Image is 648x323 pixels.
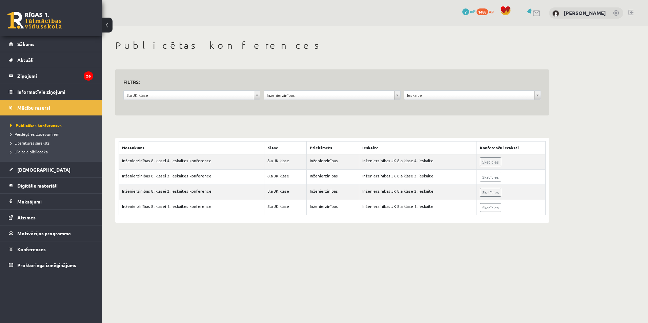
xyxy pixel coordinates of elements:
[10,131,59,137] span: Pieslēgties Uzdevumiem
[10,149,48,154] span: Digitālā bibliotēka
[307,185,359,200] td: Inženierzinības
[17,68,93,84] legend: Ziņojumi
[264,170,307,185] td: 8.a JK klase
[307,200,359,215] td: Inženierzinības
[10,123,62,128] span: Publicētas konferences
[462,8,475,14] a: 7 mP
[489,8,493,14] span: xp
[10,140,95,146] a: Literatūras saraksts
[17,214,36,220] span: Atzīmes
[359,142,477,154] th: Ieskaite
[9,162,93,177] a: [DEMOGRAPHIC_DATA]
[119,185,264,200] td: Inženierzinības 8. klasei 2. ieskaites konference
[10,140,49,146] span: Literatūras saraksts
[17,230,71,236] span: Motivācijas programma
[10,131,95,137] a: Pieslēgties Uzdevumiem
[17,246,46,252] span: Konferences
[264,142,307,154] th: Klase
[9,84,93,100] a: Informatīvie ziņojumi
[126,91,251,100] span: 8.a JK klase
[9,68,93,84] a: Ziņojumi26
[477,8,497,14] a: 1488 xp
[17,105,50,111] span: Mācību resursi
[119,154,264,170] td: Inženierzinības 8. klasei 4. ieskaites konference
[480,188,501,197] a: Skatīties
[359,154,477,170] td: Inženierzinības JK 8.a klase 4. ieskaite
[307,170,359,185] td: Inženierzinības
[17,262,76,268] span: Proktoringa izmēģinājums
[264,200,307,215] td: 8.a JK klase
[9,241,93,257] a: Konferences
[119,200,264,215] td: Inženierzinības 8. klasei 1. ieskaites konference
[123,78,533,87] h3: Filtrs:
[115,40,549,51] h1: Publicētas konferences
[9,100,93,115] a: Mācību resursi
[10,149,95,155] a: Digitālā bibliotēka
[9,194,93,209] a: Maksājumi
[17,84,93,100] legend: Informatīvie ziņojumi
[359,200,477,215] td: Inženierzinības JK 8.a klase 1. ieskaite
[480,173,501,181] a: Skatīties
[477,142,545,154] th: Konferenču ieraksti
[480,157,501,166] a: Skatīties
[264,91,400,100] a: Inženierzinības
[84,71,93,81] i: 26
[404,91,541,100] a: Ieskaite
[124,91,260,100] a: 8.a JK klase
[9,178,93,193] a: Digitālie materiāli
[359,170,477,185] td: Inženierzinības JK 8.a klase 3. ieskaite
[9,257,93,273] a: Proktoringa izmēģinājums
[7,12,62,29] a: Rīgas 1. Tālmācības vidusskola
[307,142,359,154] th: Priekšmets
[9,36,93,52] a: Sākums
[552,10,559,17] img: Marta Grāve
[477,8,488,15] span: 1488
[407,91,532,100] span: Ieskaite
[119,142,264,154] th: Nosaukums
[119,170,264,185] td: Inženierzinības 8. klasei 3. ieskaites konference
[17,41,35,47] span: Sākums
[9,225,93,241] a: Motivācijas programma
[359,185,477,200] td: Inženierzinības JK 8.a klase 2. ieskaite
[9,210,93,225] a: Atzīmes
[10,122,95,128] a: Publicētas konferences
[307,154,359,170] td: Inženierzinības
[264,154,307,170] td: 8.a JK klase
[17,194,93,209] legend: Maksājumi
[17,182,58,189] span: Digitālie materiāli
[462,8,469,15] span: 7
[267,91,391,100] span: Inženierzinības
[480,203,501,212] a: Skatīties
[264,185,307,200] td: 8.a JK klase
[9,52,93,68] a: Aktuāli
[470,8,475,14] span: mP
[17,57,34,63] span: Aktuāli
[564,9,606,16] a: [PERSON_NAME]
[17,167,70,173] span: [DEMOGRAPHIC_DATA]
